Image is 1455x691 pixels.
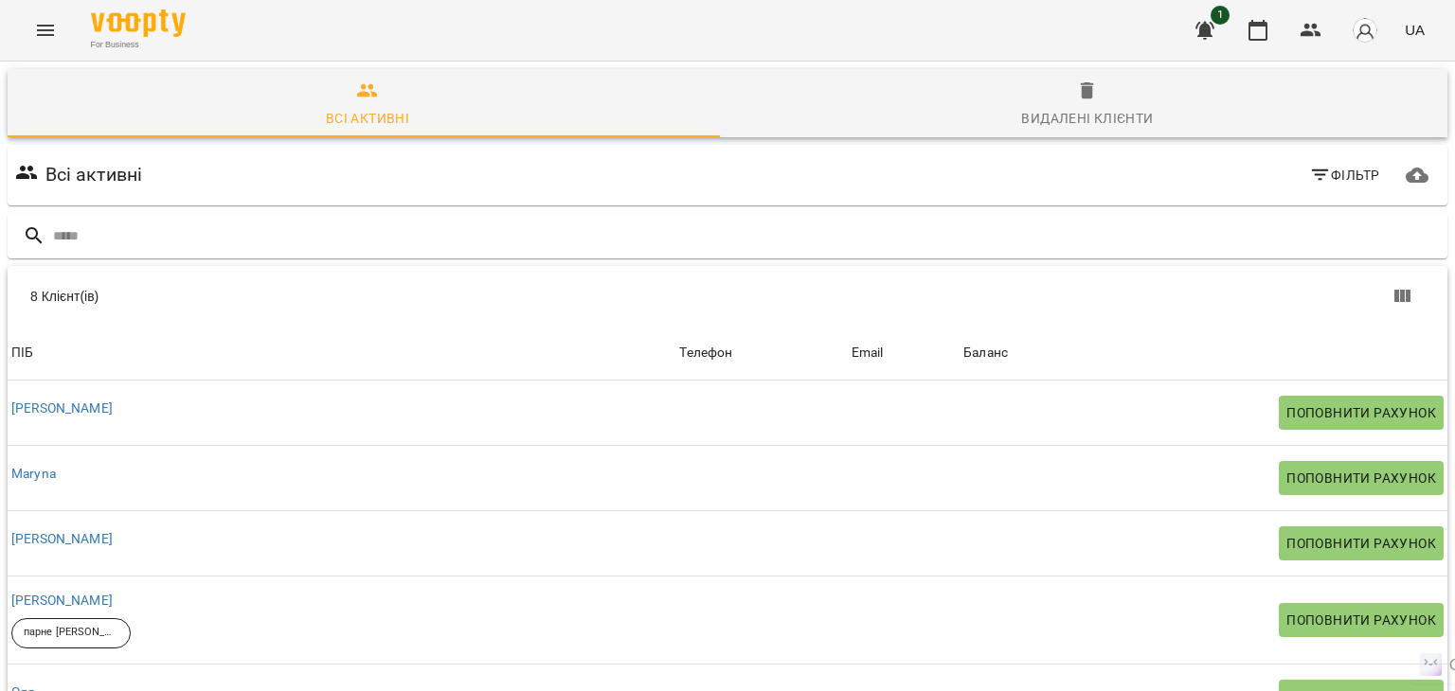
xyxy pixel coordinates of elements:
div: Телефон [679,342,732,364]
button: Поповнити рахунок [1279,396,1444,430]
div: Email [852,342,884,364]
div: Sort [852,342,884,364]
span: ПІБ [11,342,672,364]
img: avatar_s.png [1352,17,1378,44]
div: 8 Клієнт(ів) [30,287,739,306]
div: Table Toolbar [8,266,1447,327]
span: 1 [1211,6,1230,25]
span: Поповнити рахунок [1286,467,1436,489]
span: Фільтр [1309,164,1380,186]
div: Видалені клієнти [1021,107,1153,130]
a: [PERSON_NAME] [11,400,113,416]
div: Sort [11,342,33,364]
span: Поповнити рахунок [1286,609,1436,631]
button: Menu [23,8,68,53]
h6: Всі активні [45,160,143,189]
span: Поповнити рахунок [1286,401,1436,424]
a: [PERSON_NAME] [11,593,113,608]
button: Поповнити рахунок [1279,461,1444,495]
div: Sort [679,342,732,364]
span: For Business [91,39,186,51]
button: Фільтр [1302,158,1388,192]
span: Телефон [679,342,843,364]
a: Maryna [11,466,56,481]
p: парне [PERSON_NAME] [24,625,118,641]
div: парне [PERSON_NAME] [11,618,131,648]
img: Voopty Logo [91,9,186,37]
span: Email [852,342,956,364]
span: UA [1405,20,1425,40]
button: Поповнити рахунок [1279,526,1444,560]
button: Поповнити рахунок [1279,603,1444,637]
span: Поповнити рахунок [1286,532,1436,555]
span: Баланс [963,342,1444,364]
button: Вигляд колонок [1379,274,1425,319]
div: Sort [963,342,1008,364]
a: [PERSON_NAME] [11,531,113,546]
div: Всі активні [326,107,409,130]
button: UA [1397,12,1432,47]
div: ПІБ [11,342,33,364]
div: Баланс [963,342,1008,364]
